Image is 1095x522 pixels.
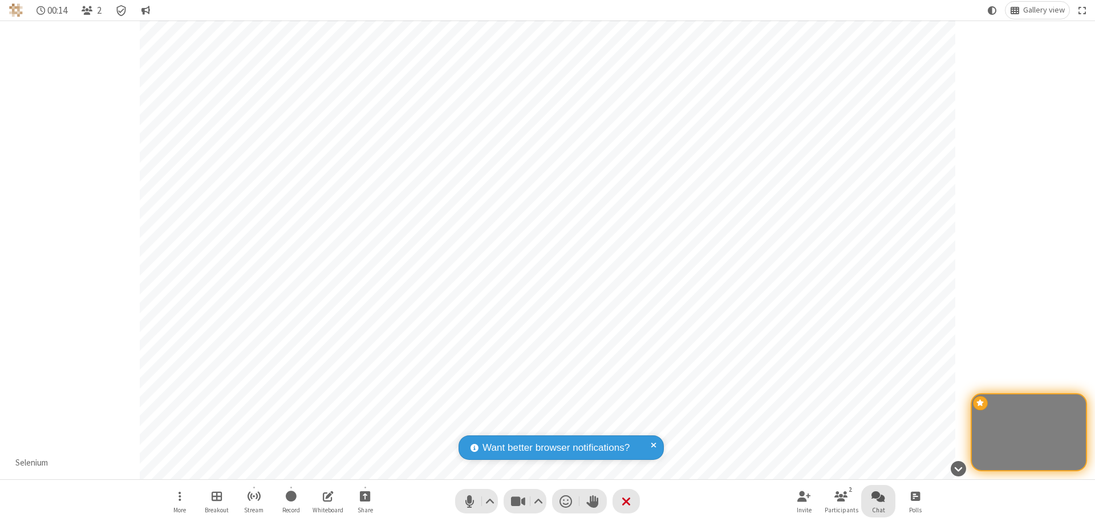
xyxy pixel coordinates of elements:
[244,507,263,513] span: Stream
[97,5,102,16] span: 2
[32,2,72,19] div: Timer
[613,489,640,513] button: End or leave meeting
[946,455,970,482] button: Hide
[163,485,197,517] button: Open menu
[9,3,23,17] img: QA Selenium DO NOT DELETE OR CHANGE
[872,507,885,513] span: Chat
[1023,6,1065,15] span: Gallery view
[1005,2,1069,19] button: Change layout
[552,489,579,513] button: Send a reaction
[909,507,922,513] span: Polls
[173,507,186,513] span: More
[787,485,821,517] button: Invite participants (⌘+Shift+I)
[11,456,52,470] div: Selenium
[898,485,932,517] button: Open poll
[983,2,1001,19] button: Using system theme
[1074,2,1091,19] button: Fullscreen
[47,5,67,16] span: 00:14
[504,489,546,513] button: Stop video (⌘+Shift+V)
[579,489,607,513] button: Raise hand
[311,485,345,517] button: Open shared whiteboard
[531,489,546,513] button: Video setting
[200,485,234,517] button: Manage Breakout Rooms
[482,441,630,455] span: Want better browser notifications?
[861,485,895,517] button: Open chat
[111,2,132,19] div: Meeting details Encryption enabled
[76,2,106,19] button: Open participant list
[348,485,382,517] button: Start sharing
[455,489,498,513] button: Mute (⌘+Shift+A)
[846,484,855,495] div: 2
[358,507,373,513] span: Share
[282,507,300,513] span: Record
[482,489,498,513] button: Audio settings
[824,485,858,517] button: Open participant list
[136,2,155,19] button: Conversation
[825,507,858,513] span: Participants
[205,507,229,513] span: Breakout
[797,507,812,513] span: Invite
[274,485,308,517] button: Start recording
[313,507,343,513] span: Whiteboard
[237,485,271,517] button: Start streaming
